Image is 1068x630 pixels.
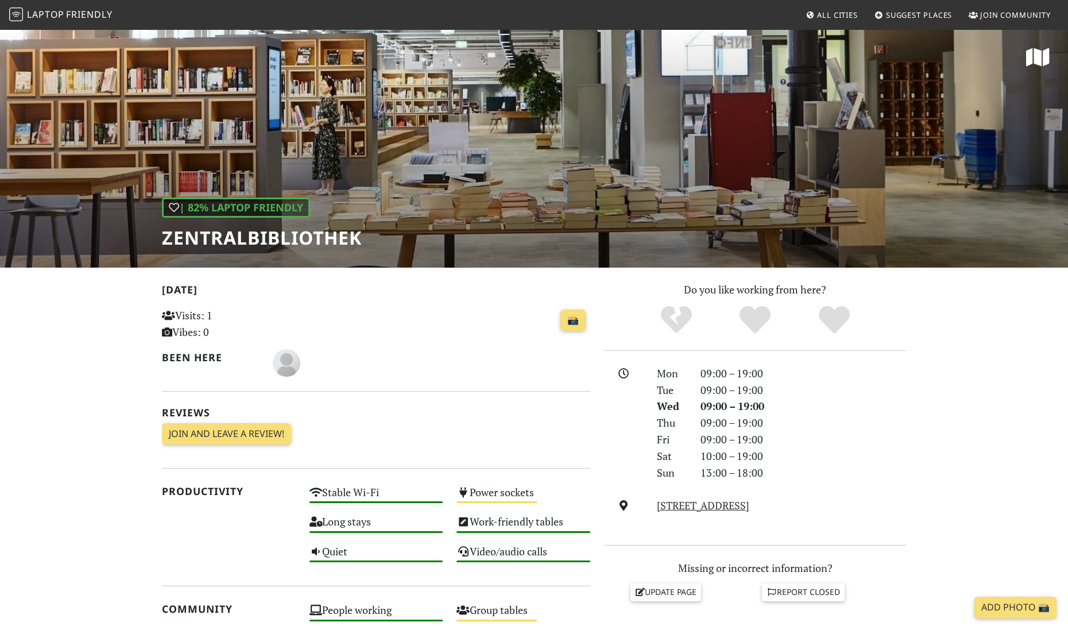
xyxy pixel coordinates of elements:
div: People working [303,601,450,630]
div: 09:00 – 19:00 [694,398,913,415]
h2: Reviews [162,407,590,419]
div: No [637,304,716,336]
div: Work-friendly tables [450,512,597,542]
img: blank-535327c66bd565773addf3077783bbfce4b00ec00e9fd257753287c682c7fa38.png [273,349,300,377]
h2: Productivity [162,485,296,497]
div: 09:00 – 19:00 [694,382,913,399]
div: Video/audio calls [450,542,597,571]
a: LaptopFriendly LaptopFriendly [9,5,113,25]
img: LaptopFriendly [9,7,23,21]
span: Laptop [27,8,64,21]
div: Sun [650,465,694,481]
div: Tue [650,382,694,399]
h2: [DATE] [162,284,590,300]
h1: Zentralbibliothek [162,227,362,249]
div: Group tables [450,601,597,630]
div: Fri [650,431,694,448]
div: Long stays [303,512,450,542]
span: Friendly [66,8,112,21]
a: Update page [630,583,702,601]
div: Sat [650,448,694,465]
a: Report closed [762,583,845,601]
div: 13:00 – 18:00 [694,465,913,481]
a: Join and leave a review! [162,423,291,445]
div: Mon [650,365,694,382]
span: Join Community [980,10,1051,20]
span: Diogo Ferreira [273,355,300,369]
a: All Cities [801,5,862,25]
div: 09:00 – 19:00 [694,365,913,382]
div: Stable Wi-Fi [303,483,450,512]
a: 📸 [560,310,586,331]
div: 10:00 – 19:00 [694,448,913,465]
p: Do you like working from here? [604,281,906,298]
h2: Community [162,603,296,615]
div: | 82% Laptop Friendly [162,198,310,218]
div: Definitely! [795,304,874,336]
div: Power sockets [450,483,597,512]
a: [STREET_ADDRESS] [657,498,749,512]
a: Add Photo 📸 [974,597,1057,619]
p: Missing or incorrect information? [604,560,906,577]
div: 09:00 – 19:00 [694,431,913,448]
span: Suggest Places [886,10,953,20]
div: Quiet [303,542,450,571]
h2: Been here [162,351,259,364]
a: Suggest Places [870,5,957,25]
span: All Cities [817,10,858,20]
div: Thu [650,415,694,431]
div: Wed [650,398,694,415]
a: Join Community [964,5,1055,25]
p: Visits: 1 Vibes: 0 [162,307,296,341]
div: Yes [715,304,795,336]
div: 09:00 – 19:00 [694,415,913,431]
